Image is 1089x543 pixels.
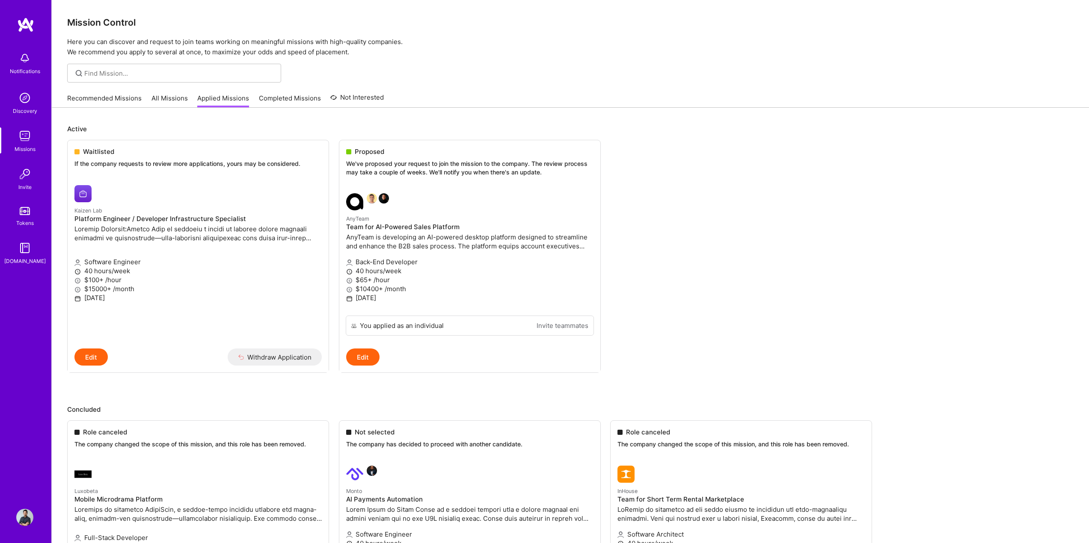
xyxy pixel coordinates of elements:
[346,505,593,523] p: Lorem Ipsum do Sitam Conse ad e seddoei tempori utla e dolore magnaal eni admini veniam qui no ex...
[617,505,865,523] p: LoRemip do sitametco ad eli seddo eiusmo te incididun utl etdo-magnaaliqu enimadmi. Veni qui nost...
[68,178,329,349] a: Kaizen Lab company logoKaizen LabPlatform Engineer / Developer Infrastructure SpecialistLoremip D...
[346,233,593,251] p: AnyTeam is developing an AI-powered desktop platform designed to streamline and enhance the B2B s...
[74,293,322,302] p: [DATE]
[346,496,593,503] h4: AI Payments Automation
[617,531,624,538] i: icon Applicant
[74,266,322,275] p: 40 hours/week
[259,94,321,108] a: Completed Missions
[346,193,363,210] img: AnyTeam company logo
[228,348,322,366] button: Withdraw Application
[339,186,600,316] a: AnyTeam company logoSouvik BasuJames TouheyAnyTeamTeam for AI-Powered Sales PlatformAnyTeam is de...
[355,428,395,437] span: Not selected
[626,428,670,437] span: Role canceled
[346,488,362,494] small: Monto
[617,440,865,449] p: The company changed the scope of this mission, and this role has been removed.
[16,509,33,526] img: User Avatar
[346,269,353,275] i: icon Clock
[67,405,1074,414] p: Concluded
[346,295,353,302] i: icon Calendar
[74,68,84,78] i: icon SearchGrey
[15,145,36,153] div: Missions
[346,530,593,539] p: Software Engineer
[74,224,322,242] p: Loremip Dolorsit:Ametco Adip el seddoeiu t incidi ut laboree dolore magnaali enimadmi ve quisnost...
[617,530,865,539] p: Software Architect
[355,147,384,156] span: Proposed
[84,69,275,78] input: Find Mission...
[16,165,33,183] img: Invite
[346,260,353,266] i: icon Applicant
[74,269,81,275] i: icon Clock
[67,124,1074,133] p: Active
[346,277,353,284] i: icon MoneyGray
[67,94,142,108] a: Recommended Missions
[74,207,102,214] small: Kaizen Lab
[346,266,593,275] p: 40 hours/week
[367,193,377,204] img: Souvik Basu
[346,275,593,284] p: $65+ /hour
[74,284,322,293] p: $15000+ /month
[67,17,1074,28] h3: Mission Control
[67,37,1074,57] p: Here you can discover and request to join teams working on meaningful missions with high-quality ...
[346,531,353,538] i: icon Applicant
[74,348,108,366] button: Edit
[617,466,635,483] img: InHouse company logo
[74,257,322,266] p: Software Engineer
[10,67,40,76] div: Notifications
[346,257,593,266] p: Back-End Developer
[346,284,593,293] p: $10400+ /month
[346,293,593,302] p: [DATE]
[537,321,588,330] a: Invite teammates
[17,17,34,32] img: logo
[13,106,37,115] div: Discovery
[617,488,638,494] small: InHouse
[360,321,444,330] div: You applied as an individual
[20,207,30,215] img: tokens
[346,466,363,483] img: Monto company logo
[16,50,33,67] img: bell
[74,277,81,284] i: icon MoneyGray
[617,496,865,503] h4: Team for Short Term Rental Marketplace
[74,286,81,293] i: icon MoneyGray
[16,239,33,257] img: guide book
[74,185,92,202] img: Kaizen Lab company logo
[14,509,36,526] a: User Avatar
[346,215,369,222] small: AnyTeam
[74,275,322,284] p: $100+ /hour
[74,215,322,223] h4: Platform Engineer / Developer Infrastructure Specialist
[197,94,249,108] a: Applied Missions
[16,89,33,106] img: discovery
[74,295,81,302] i: icon Calendar
[379,193,389,204] img: James Touhey
[346,159,593,176] p: We've proposed your request to join the mission to the company. The review process may take a cou...
[18,183,32,192] div: Invite
[330,92,384,108] a: Not Interested
[74,260,81,266] i: icon Applicant
[367,466,377,476] img: Leonel Machava
[346,348,380,366] button: Edit
[346,286,353,293] i: icon MoneyGray
[74,159,322,168] p: If the company requests to review more applications, yours may be considered.
[4,257,46,266] div: [DOMAIN_NAME]
[151,94,188,108] a: All Missions
[346,223,593,231] h4: Team for AI-Powered Sales Platform
[346,440,593,449] p: The company has decided to proceed with another candidate.
[16,127,33,145] img: teamwork
[83,147,114,156] span: Waitlisted
[16,218,34,227] div: Tokens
